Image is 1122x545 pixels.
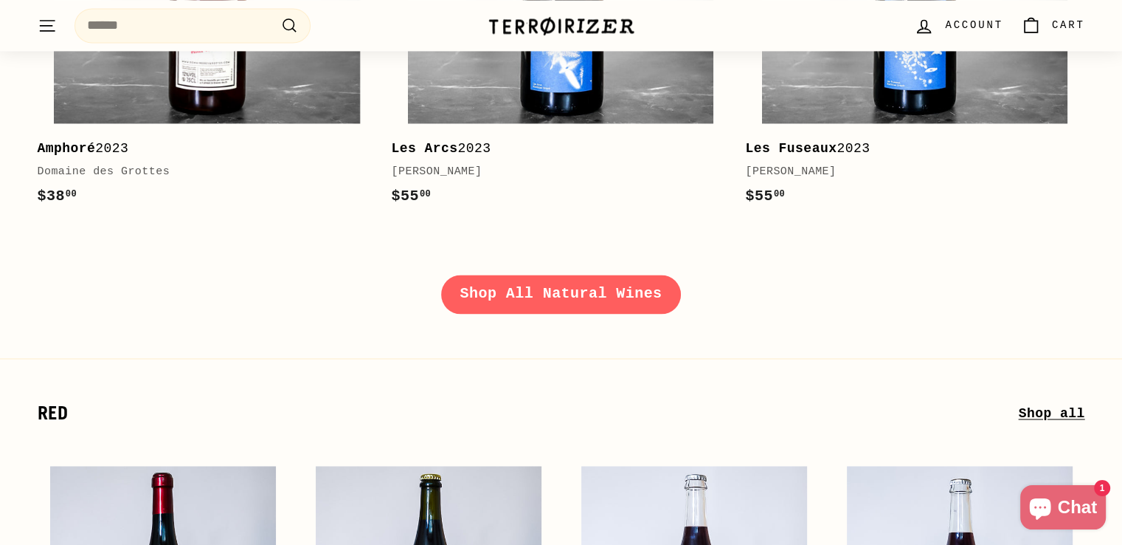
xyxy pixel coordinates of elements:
sup: 00 [774,189,785,199]
div: Domaine des Grottes [38,163,362,181]
a: Shop All Natural Wines [441,275,682,313]
b: Les Arcs [391,141,457,156]
span: $55 [745,188,785,205]
a: Account [905,4,1011,47]
span: $38 [38,188,77,205]
span: $55 [391,188,431,205]
div: [PERSON_NAME] [391,163,716,181]
span: Cart [1052,17,1085,33]
a: Cart [1012,4,1094,47]
div: 2023 [391,138,716,160]
h2: Red [38,403,1019,424]
div: [PERSON_NAME] [745,163,1070,181]
b: Amphoré [38,141,96,156]
div: 2023 [38,138,362,160]
span: Account [945,17,1002,33]
sup: 00 [66,189,77,199]
sup: 00 [420,189,431,199]
inbox-online-store-chat: Shopify online store chat [1016,485,1110,533]
div: 2023 [745,138,1070,160]
b: Les Fuseaux [745,141,837,156]
a: Shop all [1018,403,1084,425]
